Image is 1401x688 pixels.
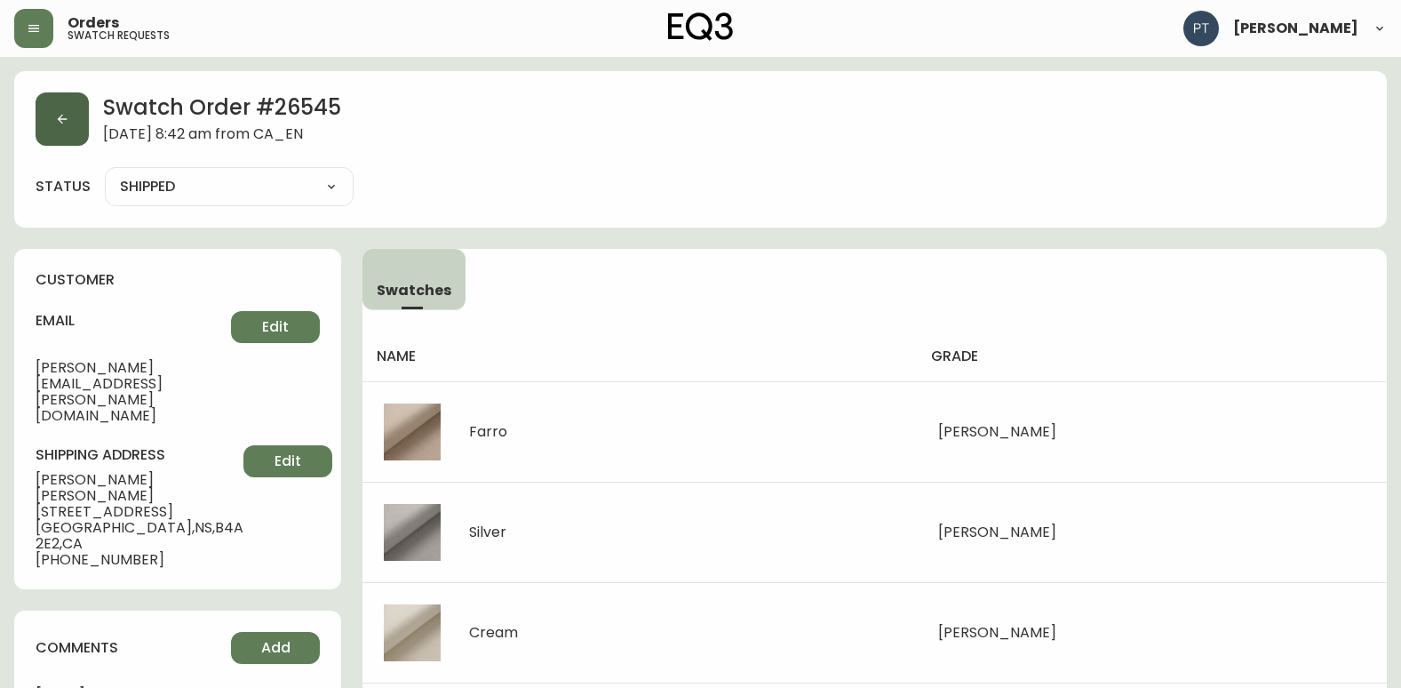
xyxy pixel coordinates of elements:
img: logo [668,12,734,41]
button: Add [231,632,320,664]
span: Swatches [377,281,451,300]
span: [PERSON_NAME] [PERSON_NAME] [36,472,243,504]
h4: name [377,347,903,366]
button: Edit [231,311,320,343]
span: [STREET_ADDRESS] [36,504,243,520]
h4: email [36,311,231,331]
label: status [36,177,91,196]
h5: swatch requests [68,30,170,41]
span: Add [261,638,291,658]
span: [DATE] 8:42 am from CA_EN [103,126,341,146]
h4: shipping address [36,445,243,465]
span: [PERSON_NAME] [938,421,1056,442]
span: [PHONE_NUMBER] [36,552,243,568]
span: [PERSON_NAME][EMAIL_ADDRESS][PERSON_NAME][DOMAIN_NAME] [36,360,231,424]
div: Silver [469,524,506,540]
span: Edit [275,452,301,471]
div: Farro [469,424,507,440]
span: [GEOGRAPHIC_DATA] , NS , B4A 2E2 , CA [36,520,243,552]
span: [PERSON_NAME] [938,522,1056,542]
h2: Swatch Order # 26545 [103,92,341,126]
img: 4893570a-0a19-48b6-8610-c817494f4be6.jpg-thumb.jpg [384,504,441,561]
span: [PERSON_NAME] [938,622,1056,643]
img: 986dcd8e1aab7847125929f325458823 [1183,11,1219,46]
span: [PERSON_NAME] [1233,21,1358,36]
img: d55317d4-c39c-4e5e-a651-d001d75d25ce.jpg-thumb.jpg [384,604,441,661]
div: Cream [469,625,518,641]
h4: comments [36,638,118,658]
span: Orders [68,16,119,30]
h4: grade [931,347,1373,366]
img: 0b2a7f9e-a517-41c4-9158-d10077018e93.jpg-thumb.jpg [384,404,441,460]
span: Edit [262,317,289,337]
h4: customer [36,270,320,290]
button: Edit [243,445,332,477]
